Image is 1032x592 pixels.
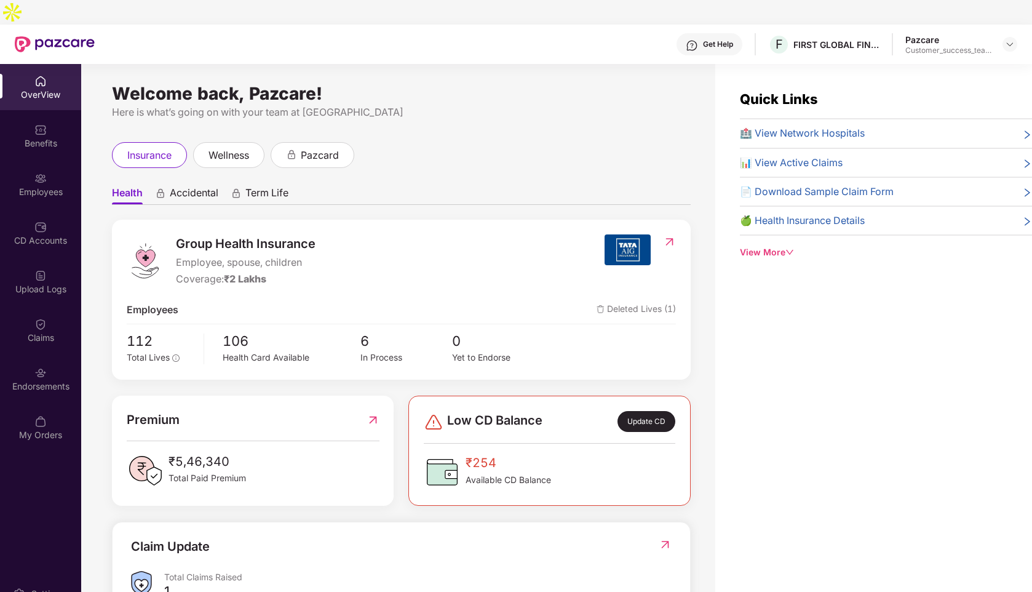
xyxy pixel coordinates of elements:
span: ₹5,46,340 [169,452,246,471]
img: svg+xml;base64,PHN2ZyBpZD0iVXBsb2FkX0xvZ3MiIGRhdGEtbmFtZT0iVXBsb2FkIExvZ3MiIHhtbG5zPSJodHRwOi8vd3... [34,270,47,282]
div: Total Claims Raised [164,571,672,583]
img: PaidPremiumIcon [127,452,164,489]
img: logo [127,242,164,279]
img: svg+xml;base64,PHN2ZyBpZD0iQ0RfQWNjb3VudHMiIGRhdGEtbmFtZT0iQ0QgQWNjb3VudHMiIHhtbG5zPSJodHRwOi8vd3... [34,221,47,233]
span: Employees [127,302,178,318]
span: Term Life [245,186,288,204]
div: Update CD [617,411,675,433]
div: Yet to Endorse [452,351,544,365]
span: Employee, spouse, children [176,255,316,270]
div: Get Help [703,39,733,49]
span: pazcard [301,148,339,163]
span: Available CD Balance [466,473,551,487]
img: svg+xml;base64,PHN2ZyBpZD0iSG9tZSIgeG1sbnM9Imh0dHA6Ly93d3cudzMub3JnLzIwMDAvc3ZnIiB3aWR0aD0iMjAiIG... [34,75,47,87]
span: right [1022,215,1032,228]
span: insurance [127,148,172,163]
span: down [785,248,794,257]
span: right [1022,186,1032,199]
img: New Pazcare Logo [15,36,95,52]
img: insurerIcon [605,234,651,265]
span: Health [112,186,143,204]
span: Accidental [170,186,218,204]
div: animation [231,188,242,199]
span: right [1022,128,1032,141]
div: Coverage: [176,271,316,287]
span: 🏥 View Network Hospitals [740,126,865,141]
img: deleteIcon [597,305,605,313]
span: 106 [223,330,360,351]
div: Welcome back, Pazcare! [112,89,691,98]
span: 112 [127,330,196,351]
span: wellness [208,148,249,163]
div: In Process [360,351,452,365]
span: 0 [452,330,544,351]
span: right [1022,158,1032,170]
span: Group Health Insurance [176,234,316,254]
img: svg+xml;base64,PHN2ZyBpZD0iTXlfT3JkZXJzIiBkYXRhLW5hbWU9Ik15IE9yZGVycyIgeG1sbnM9Imh0dHA6Ly93d3cudz... [34,415,47,428]
img: RedirectIcon [663,236,676,248]
span: Total Lives [127,353,170,362]
img: RedirectIcon [367,410,379,430]
div: Here is what’s going on with your team at [GEOGRAPHIC_DATA] [112,105,691,120]
div: Pazcare [905,34,991,46]
div: View More [740,246,1032,259]
div: animation [286,149,297,160]
img: svg+xml;base64,PHN2ZyBpZD0iRW1wbG95ZWVzIiB4bWxucz0iaHR0cDovL3d3dy53My5vcmcvMjAwMC9zdmciIHdpZHRoPS... [34,172,47,185]
img: svg+xml;base64,PHN2ZyBpZD0iSGVscC0zMngzMiIgeG1sbnM9Imh0dHA6Ly93d3cudzMub3JnLzIwMDAvc3ZnIiB3aWR0aD... [686,39,698,52]
img: CDBalanceIcon [424,454,461,490]
span: ₹254 [466,454,551,473]
span: Quick Links [740,91,818,107]
span: 📄 Download Sample Claim Form [740,184,894,199]
span: Low CD Balance [447,411,542,433]
div: FIRST GLOBAL FINANCE PVT. LTD. [793,39,879,50]
span: Deleted Lives (1) [597,302,676,318]
img: svg+xml;base64,PHN2ZyBpZD0iRGFuZ2VyLTMyeDMyIiB4bWxucz0iaHR0cDovL3d3dy53My5vcmcvMjAwMC9zdmciIHdpZH... [424,412,443,432]
img: svg+xml;base64,PHN2ZyBpZD0iRW5kb3JzZW1lbnRzIiB4bWxucz0iaHR0cDovL3d3dy53My5vcmcvMjAwMC9zdmciIHdpZH... [34,367,47,379]
div: animation [155,188,166,199]
div: Claim Update [131,537,210,556]
span: Total Paid Premium [169,471,246,485]
span: info-circle [172,354,180,362]
img: svg+xml;base64,PHN2ZyBpZD0iQmVuZWZpdHMiIHhtbG5zPSJodHRwOi8vd3d3LnczLm9yZy8yMDAwL3N2ZyIgd2lkdGg9Ij... [34,124,47,136]
div: Health Card Available [223,351,360,365]
span: 📊 View Active Claims [740,155,843,170]
img: svg+xml;base64,PHN2ZyBpZD0iRHJvcGRvd24tMzJ4MzIiIHhtbG5zPSJodHRwOi8vd3d3LnczLm9yZy8yMDAwL3N2ZyIgd2... [1005,39,1015,49]
img: svg+xml;base64,PHN2ZyBpZD0iQ2xhaW0iIHhtbG5zPSJodHRwOi8vd3d3LnczLm9yZy8yMDAwL3N2ZyIgd2lkdGg9IjIwIi... [34,318,47,330]
span: F [776,37,783,52]
span: Premium [127,410,180,430]
span: 6 [360,330,452,351]
div: Customer_success_team_lead [905,46,991,55]
span: ₹2 Lakhs [224,273,266,285]
img: RedirectIcon [659,538,672,551]
span: 🍏 Health Insurance Details [740,213,865,228]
